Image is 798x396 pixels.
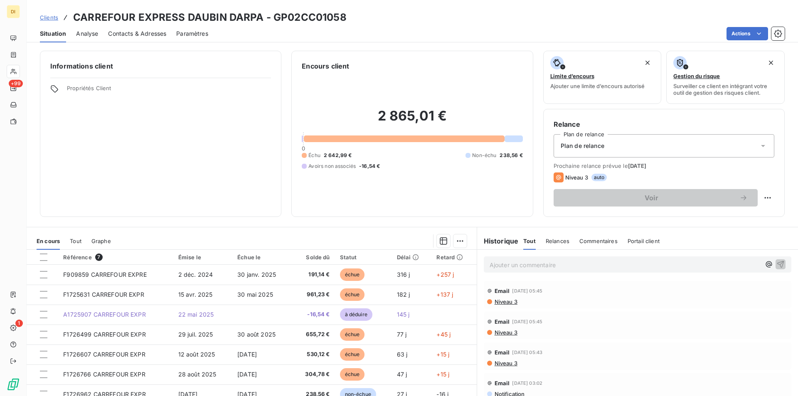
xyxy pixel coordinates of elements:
span: Échu [308,152,320,159]
span: Prochaine relance prévue le [554,162,774,169]
span: Email [495,288,510,294]
span: Non-échu [472,152,496,159]
span: 2 déc. 2024 [178,271,213,278]
span: Commentaires [579,238,618,244]
div: DI [7,5,20,18]
span: En cours [37,238,60,244]
span: 7 [95,253,103,261]
h2: 2 865,01 € [302,108,522,133]
span: 182 j [397,291,410,298]
span: +257 j [436,271,454,278]
span: Plan de relance [561,142,604,150]
span: 961,23 € [297,290,330,299]
div: Délai [397,254,427,261]
button: Gestion du risqueSurveiller ce client en intégrant votre outil de gestion des risques client. [666,51,785,104]
span: Niveau 3 [565,174,588,181]
span: -16,54 € [297,310,330,319]
div: Échue le [237,254,287,261]
span: 29 juil. 2025 [178,331,213,338]
span: 77 j [397,331,407,338]
span: 304,78 € [297,370,330,379]
span: Email [495,318,510,325]
span: Email [495,349,510,356]
span: F1726766 CARREFOUR EXPR [63,371,145,378]
div: Retard [436,254,471,261]
div: Référence [63,253,168,261]
span: 30 janv. 2025 [237,271,276,278]
span: échue [340,328,365,341]
span: [DATE] 03:02 [512,381,542,386]
span: Niveau 3 [494,360,517,366]
span: [DATE] 05:45 [512,288,542,293]
span: échue [340,268,365,281]
span: [DATE] [628,162,647,169]
span: +15 j [436,351,449,358]
span: Contacts & Adresses [108,30,166,38]
span: Analyse [76,30,98,38]
span: à déduire [340,308,372,321]
span: 63 j [397,351,408,358]
span: Situation [40,30,66,38]
span: 2 642,99 € [324,152,352,159]
span: Gestion du risque [673,73,720,79]
span: 15 avr. 2025 [178,291,213,298]
span: Portail client [628,238,660,244]
span: F909859 CARREFOUR EXPRE [63,271,146,278]
span: 145 j [397,311,410,318]
span: F1726499 CARREFOUR EXPR [63,331,145,338]
button: Limite d’encoursAjouter une limite d’encours autorisé [543,51,662,104]
span: échue [340,368,365,381]
span: +45 j [436,331,451,338]
span: 316 j [397,271,410,278]
span: Relances [546,238,569,244]
div: Solde dû [297,254,330,261]
span: 655,72 € [297,330,330,339]
span: 30 mai 2025 [237,291,273,298]
span: 12 août 2025 [178,351,215,358]
span: 0 [302,145,305,152]
span: [DATE] [237,351,257,358]
span: 30 août 2025 [237,331,276,338]
span: Surveiller ce client en intégrant votre outil de gestion des risques client. [673,83,778,96]
span: F1726607 CARREFOUR EXPR [63,351,145,358]
span: [DATE] 05:43 [512,350,542,355]
span: [DATE] [237,371,257,378]
span: échue [340,288,365,301]
span: +137 j [436,291,453,298]
iframe: Intercom live chat [770,368,790,388]
span: Paramètres [176,30,208,38]
span: 530,12 € [297,350,330,359]
button: Actions [727,27,768,40]
span: Graphe [91,238,111,244]
h6: Informations client [50,61,271,71]
span: -16,54 € [359,162,380,170]
span: 238,56 € [500,152,522,159]
span: auto [591,174,607,181]
span: A1725907 CARREFOUR EXPR [63,311,145,318]
div: Statut [340,254,387,261]
h6: Encours client [302,61,349,71]
span: 47 j [397,371,407,378]
span: Niveau 3 [494,298,517,305]
h3: CARREFOUR EXPRESS DAUBIN DARPA - GP02CC01058 [73,10,347,25]
span: Clients [40,14,58,21]
span: 22 mai 2025 [178,311,214,318]
span: 191,14 € [297,271,330,279]
h6: Relance [554,119,774,129]
span: Email [495,380,510,386]
span: 1 [15,320,23,327]
span: Niveau 3 [494,329,517,336]
span: Tout [70,238,81,244]
span: Tout [523,238,536,244]
span: Ajouter une limite d’encours autorisé [550,83,645,89]
span: +15 j [436,371,449,378]
a: Clients [40,13,58,22]
span: Limite d’encours [550,73,594,79]
div: Émise le [178,254,228,261]
h6: Historique [477,236,519,246]
span: 28 août 2025 [178,371,217,378]
button: Voir [554,189,758,207]
span: +99 [9,80,23,87]
span: [DATE] 05:45 [512,319,542,324]
span: Avoirs non associés [308,162,356,170]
